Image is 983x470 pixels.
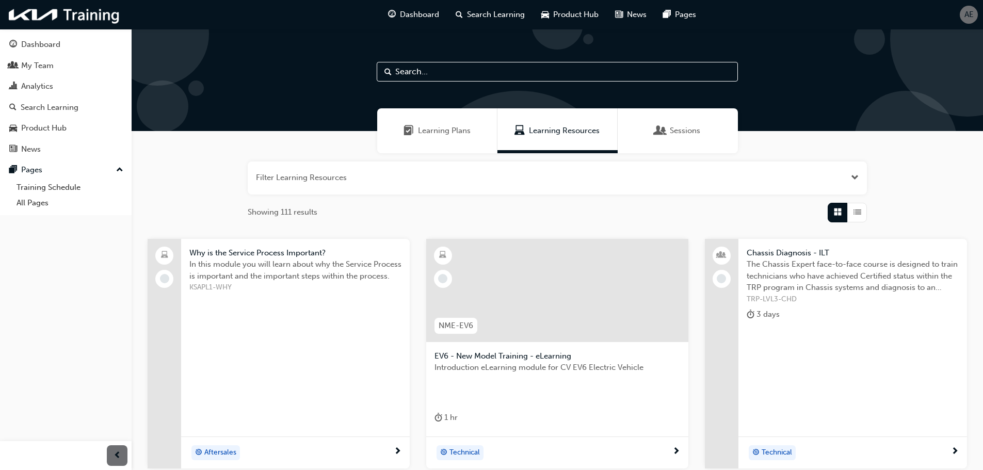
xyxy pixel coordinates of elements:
[752,446,760,460] span: target-icon
[440,446,447,460] span: target-icon
[204,447,236,459] span: Aftersales
[747,308,754,321] span: duration-icon
[449,447,480,459] span: Technical
[4,98,127,117] a: Search Learning
[5,4,124,25] img: kia-training
[851,172,859,184] button: Open the filter
[717,274,726,283] span: learningRecordVerb_NONE-icon
[4,77,127,96] a: Analytics
[853,206,861,218] span: List
[426,239,688,469] a: NME-EV6EV6 - New Model Training - eLearningIntroduction eLearning module for CV EV6 Electric Vehi...
[960,6,978,24] button: AE
[553,9,599,21] span: Product Hub
[747,247,959,259] span: Chassis Diagnosis - ILT
[4,33,127,160] button: DashboardMy TeamAnalyticsSearch LearningProduct HubNews
[195,446,202,460] span: target-icon
[655,4,704,25] a: pages-iconPages
[394,447,401,457] span: next-icon
[615,8,623,21] span: news-icon
[404,125,414,137] span: Learning Plans
[4,56,127,75] a: My Team
[377,62,738,82] input: Search...
[439,320,473,332] span: NME-EV6
[12,195,127,211] a: All Pages
[705,239,967,469] a: Chassis Diagnosis - ILTThe Chassis Expert face-to-face course is designed to train technicians wh...
[618,108,738,153] a: SessionsSessions
[116,164,123,177] span: up-icon
[4,119,127,138] a: Product Hub
[675,9,696,21] span: Pages
[148,239,410,469] a: Why is the Service Process Important?In this module you will learn about why the Service Process ...
[456,8,463,21] span: search-icon
[834,206,842,218] span: Grid
[21,80,53,92] div: Analytics
[21,60,54,72] div: My Team
[388,8,396,21] span: guage-icon
[9,124,17,133] span: car-icon
[434,411,442,424] span: duration-icon
[747,258,959,294] span: The Chassis Expert face-to-face course is designed to train technicians who have achieved Certifi...
[4,35,127,54] a: Dashboard
[434,350,680,362] span: EV6 - New Model Training - eLearning
[21,39,60,51] div: Dashboard
[529,125,600,137] span: Learning Resources
[9,61,17,71] span: people-icon
[400,9,439,21] span: Dashboard
[951,447,959,457] span: next-icon
[670,125,700,137] span: Sessions
[21,102,78,114] div: Search Learning
[9,103,17,112] span: search-icon
[4,160,127,180] button: Pages
[438,274,447,283] span: learningRecordVerb_NONE-icon
[627,9,647,21] span: News
[747,294,959,305] span: TRP-LVL3-CHD
[160,274,169,283] span: learningRecordVerb_NONE-icon
[663,8,671,21] span: pages-icon
[762,447,792,459] span: Technical
[434,362,680,374] span: Introduction eLearning module for CV EV6 Electric Vehicle
[467,9,525,21] span: Search Learning
[655,125,666,137] span: Sessions
[541,8,549,21] span: car-icon
[533,4,607,25] a: car-iconProduct Hub
[384,66,392,78] span: Search
[114,449,121,462] span: prev-icon
[718,249,725,262] span: people-icon
[189,258,401,282] span: In this module you will learn about why the Service Process is important and the important steps ...
[418,125,471,137] span: Learning Plans
[189,282,401,294] span: KSAPL1-WHY
[9,145,17,154] span: news-icon
[607,4,655,25] a: news-iconNews
[434,411,458,424] div: 1 hr
[964,9,974,21] span: AE
[21,143,41,155] div: News
[497,108,618,153] a: Learning ResourcesLearning Resources
[161,249,168,262] span: laptop-icon
[380,4,447,25] a: guage-iconDashboard
[747,308,780,321] div: 3 days
[4,140,127,159] a: News
[189,247,401,259] span: Why is the Service Process Important?
[439,249,446,262] span: learningResourceType_ELEARNING-icon
[514,125,525,137] span: Learning Resources
[21,122,67,134] div: Product Hub
[21,164,42,176] div: Pages
[9,82,17,91] span: chart-icon
[9,166,17,175] span: pages-icon
[248,206,317,218] span: Showing 111 results
[12,180,127,196] a: Training Schedule
[447,4,533,25] a: search-iconSearch Learning
[377,108,497,153] a: Learning PlansLearning Plans
[9,40,17,50] span: guage-icon
[672,447,680,457] span: next-icon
